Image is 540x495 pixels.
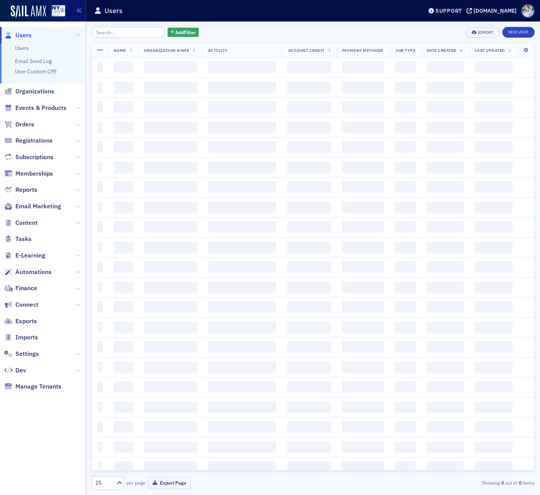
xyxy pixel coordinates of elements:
span: ‌ [114,341,133,353]
a: Connect [4,301,38,309]
span: ‌ [114,401,133,413]
span: ‌ [97,141,103,153]
span: ‌ [342,461,384,473]
span: ‌ [114,81,133,93]
span: ‌ [97,301,103,313]
a: Subscriptions [4,153,53,161]
span: ‌ [114,281,133,293]
span: ‌ [97,281,103,293]
a: Imports [4,333,38,342]
span: ‌ [114,241,133,253]
span: ‌ [97,81,103,93]
span: ‌ [427,221,464,233]
span: Memberships [15,169,53,178]
a: Settings [4,350,39,358]
span: Profile [521,4,535,18]
span: ‌ [395,201,416,213]
a: Registrations [4,136,53,145]
span: ‌ [287,381,331,393]
span: ‌ [97,121,103,133]
span: ‌ [342,261,384,273]
span: Users [15,31,32,40]
span: ‌ [287,201,331,213]
h1: Users [105,6,123,15]
button: [DOMAIN_NAME] [467,8,519,13]
span: ‌ [97,381,103,393]
a: Memberships [4,169,53,178]
span: ‌ [475,361,513,373]
span: ‌ [97,181,103,193]
span: ‌ [475,61,513,73]
button: AddFilter [168,28,199,37]
span: ‌ [144,321,197,333]
a: Finance [4,284,37,292]
span: ‌ [475,201,513,213]
span: ‌ [97,101,103,113]
span: ‌ [342,301,384,313]
span: ‌ [475,261,513,273]
span: ‌ [144,161,197,173]
span: ‌ [395,401,416,413]
span: ‌ [427,461,464,473]
span: ‌ [208,261,276,273]
span: Settings [15,350,39,358]
span: ‌ [144,281,197,293]
span: ‌ [395,281,416,293]
span: ‌ [427,261,464,273]
span: Add Filter [175,29,196,36]
span: ‌ [287,181,331,193]
span: ‌ [144,341,197,353]
a: Events & Products [4,104,66,112]
span: ‌ [475,341,513,353]
span: ‌ [395,241,416,253]
span: ‌ [395,261,416,273]
a: Exports [4,317,37,326]
span: ‌ [208,461,276,473]
span: ‌ [114,301,133,313]
span: ‌ [144,301,197,313]
span: ‌ [208,101,276,113]
span: ‌ [97,161,103,173]
a: Tasks [4,235,32,243]
div: Export [478,30,494,35]
span: ‌ [287,241,331,253]
span: ‌ [208,321,276,333]
span: ‌ [475,401,513,413]
span: ‌ [475,441,513,453]
span: ‌ [395,101,416,113]
span: ‌ [114,381,133,393]
span: ‌ [287,301,331,313]
span: ‌ [287,421,331,433]
input: Search… [91,27,165,38]
div: [DOMAIN_NAME] [474,7,517,14]
span: ‌ [342,241,384,253]
button: Export [466,27,499,38]
span: ‌ [287,361,331,373]
span: Orders [15,120,34,129]
span: ‌ [208,361,276,373]
span: ‌ [475,81,513,93]
span: ‌ [342,361,384,373]
span: Exports [15,317,37,326]
button: Export Page [148,477,191,489]
span: ‌ [475,421,513,433]
span: ‌ [97,261,103,273]
a: Users [15,45,29,51]
span: ‌ [144,261,197,273]
span: ‌ [475,281,513,293]
span: ‌ [208,181,276,193]
span: ‌ [114,201,133,213]
span: ‌ [114,141,133,153]
span: ‌ [144,81,197,93]
span: ‌ [287,161,331,173]
span: ‌ [475,241,513,253]
span: ‌ [208,161,276,173]
span: ‌ [427,121,464,133]
div: Support [435,7,462,14]
span: Imports [15,333,38,342]
span: ‌ [395,181,416,193]
span: ‌ [208,441,276,453]
span: ‌ [427,401,464,413]
span: ‌ [395,81,416,93]
span: ‌ [287,401,331,413]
